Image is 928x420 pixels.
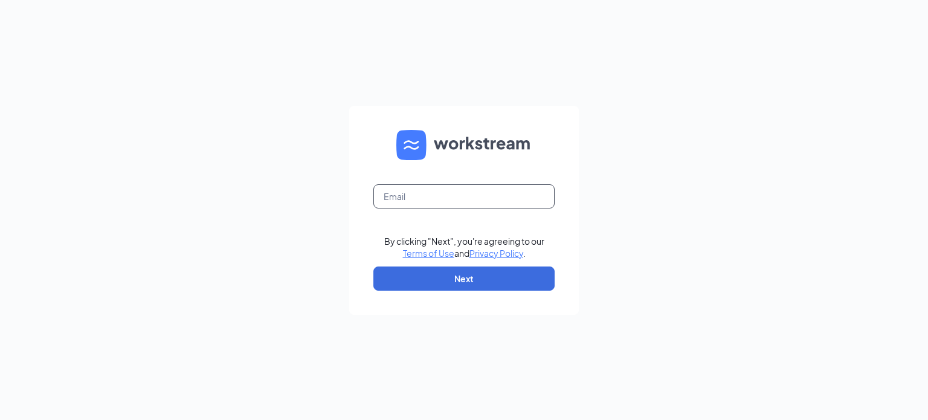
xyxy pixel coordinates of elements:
[373,267,555,291] button: Next
[396,130,532,160] img: WS logo and Workstream text
[469,248,523,259] a: Privacy Policy
[403,248,454,259] a: Terms of Use
[384,235,544,259] div: By clicking "Next", you're agreeing to our and .
[373,184,555,208] input: Email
